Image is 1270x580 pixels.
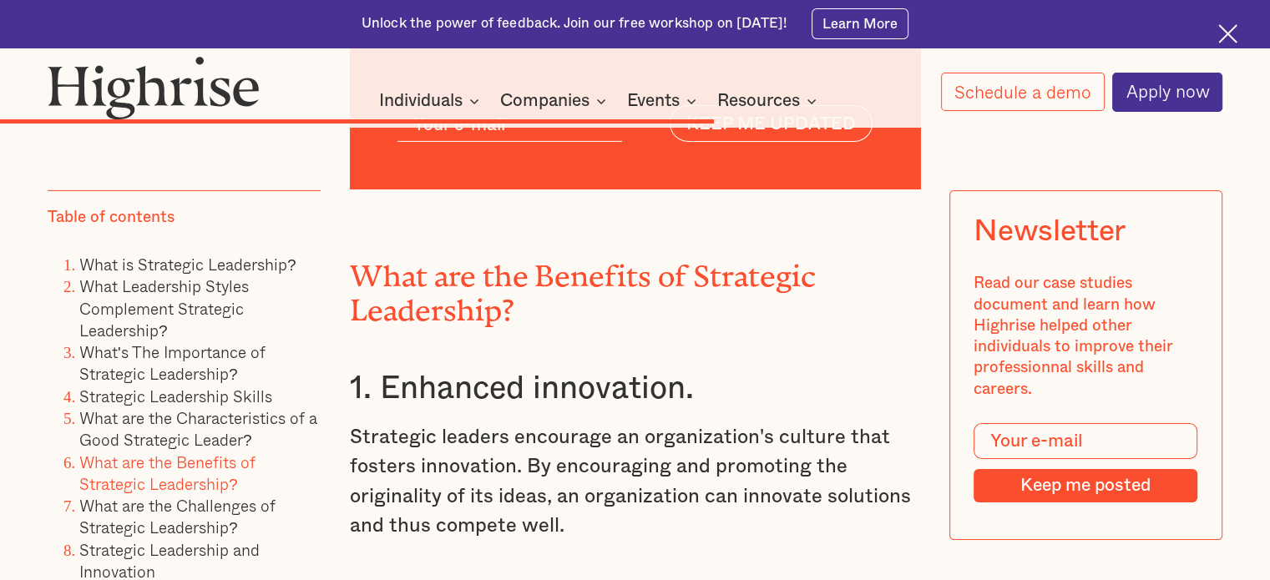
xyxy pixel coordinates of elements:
img: Highrise logo [48,56,260,120]
h2: What are the Benefits of Strategic Leadership? [350,252,920,320]
a: What Leadership Styles Complement Strategic Leadership? [79,275,249,343]
a: What's The Importance of Strategic Leadership? [79,340,266,386]
a: Apply now [1112,73,1222,112]
div: Individuals [379,91,463,111]
div: Table of contents [48,207,175,228]
a: What are the Challenges of Strategic Leadership? [79,493,276,539]
a: Strategic Leadership Skills [79,384,272,408]
div: Resources [717,91,822,111]
input: Keep me posted [974,469,1198,502]
h3: 1. Enhanced innovation. [350,369,920,409]
div: Events [627,91,680,111]
div: Events [627,91,701,111]
div: Read our case studies document and learn how Highrise helped other individuals to improve their p... [974,274,1198,401]
input: Your e-mail [974,424,1198,460]
a: What are the Benefits of Strategic Leadership? [79,450,256,496]
a: What are the Characteristics of a Good Strategic Leader? [79,406,317,451]
div: Companies [500,91,611,111]
div: Newsletter [974,215,1126,250]
img: Cross icon [1218,24,1237,43]
div: Resources [717,91,800,111]
div: Unlock the power of feedback. Join our free workshop on [DATE]! [362,14,787,33]
p: Strategic leaders encourage an organization's culture that fosters innovation. By encouraging and... [350,423,920,542]
a: Schedule a demo [941,73,1105,111]
a: What is Strategic Leadership? [79,252,296,276]
div: Individuals [379,91,484,111]
a: Learn More [812,8,909,38]
div: Companies [500,91,589,111]
form: Modal Form [974,424,1198,503]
